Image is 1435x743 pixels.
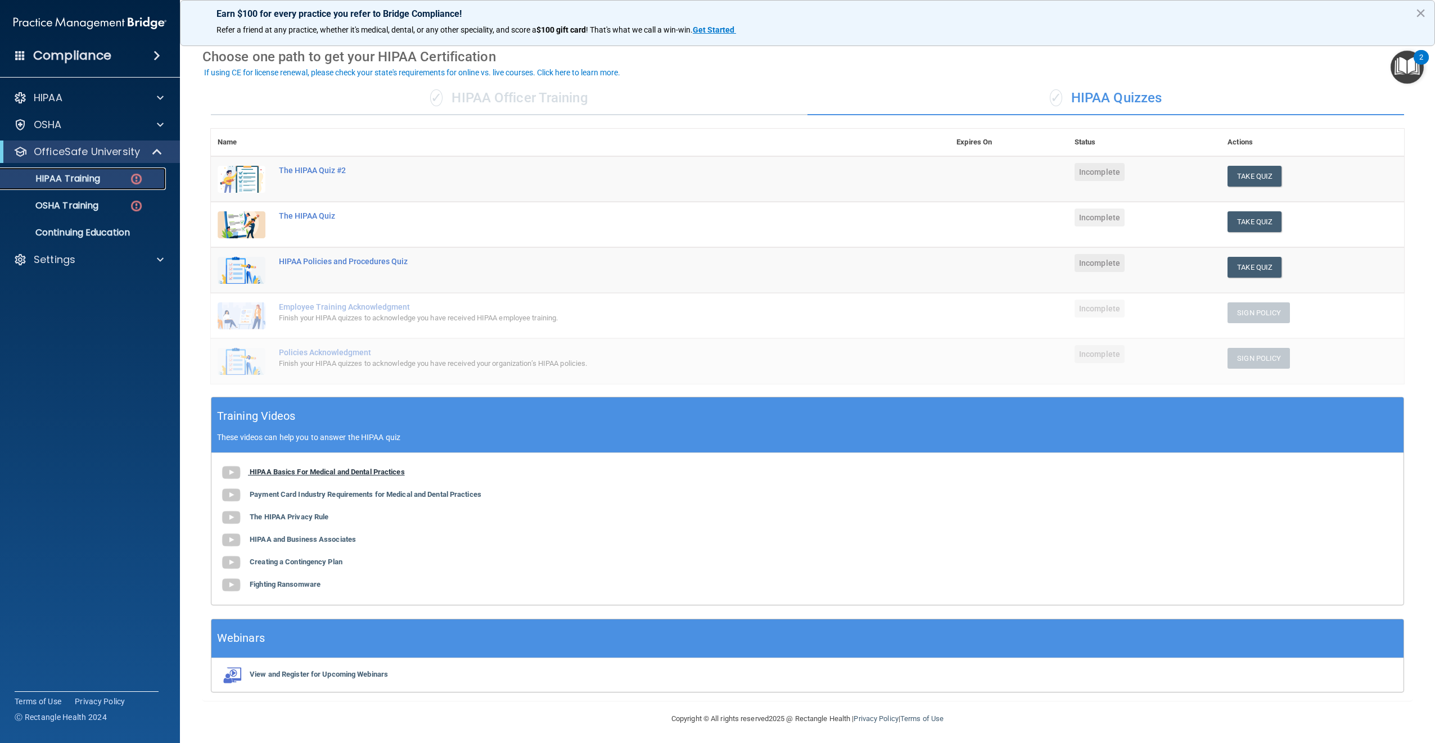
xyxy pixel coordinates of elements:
a: Terms of Use [900,714,944,723]
th: Expires On [950,129,1068,156]
div: HIPAA Quizzes [807,81,1404,115]
img: gray_youtube_icon.38fcd6cc.png [220,506,242,529]
th: Actions [1221,129,1404,156]
p: Continuing Education [7,227,161,238]
button: Close [1415,4,1426,22]
span: ✓ [1050,89,1062,106]
b: Creating a Contingency Plan [250,558,342,566]
p: OSHA [34,118,62,132]
span: ✓ [430,89,443,106]
div: Choose one path to get your HIPAA Certification [202,40,1413,73]
div: HIPAA Policies and Procedures Quiz [279,257,894,266]
div: 2 [1419,57,1423,72]
h5: Webinars [217,628,265,648]
button: Take Quiz [1228,211,1281,232]
img: gray_youtube_icon.38fcd6cc.png [220,529,242,551]
button: Sign Policy [1228,348,1290,369]
img: danger-circle.6113f641.png [129,172,143,186]
b: HIPAA Basics For Medical and Dental Practices [250,468,405,476]
span: Refer a friend at any practice, whether it's medical, dental, or any other speciality, and score a [216,25,536,34]
img: gray_youtube_icon.38fcd6cc.png [220,574,242,596]
b: HIPAA and Business Associates [250,535,356,543]
p: These videos can help you to answer the HIPAA quiz [217,433,1398,442]
button: If using CE for license renewal, please check your state's requirements for online vs. live cours... [202,67,622,78]
p: OfficeSafe University [34,145,140,158]
a: OSHA [13,118,164,132]
strong: Get Started [693,25,734,34]
div: Finish your HIPAA quizzes to acknowledge you have received your organization’s HIPAA policies. [279,357,894,370]
img: gray_youtube_icon.38fcd6cc.png [220,461,242,484]
b: Fighting Ransomware [250,580,321,588]
button: Take Quiz [1228,166,1281,187]
a: OfficeSafe University [13,145,163,158]
div: The HIPAA Quiz [279,211,894,220]
button: Sign Policy [1228,302,1290,323]
b: View and Register for Upcoming Webinars [250,670,388,678]
div: Copyright © All rights reserved 2025 @ Rectangle Health | | [602,701,1013,737]
a: Settings [13,253,164,266]
b: Payment Card Industry Requirements for Medical and Dental Practices [250,490,481,499]
img: gray_youtube_icon.38fcd6cc.png [220,484,242,506]
span: Incomplete [1075,163,1125,181]
div: The HIPAA Quiz #2 [279,166,894,175]
th: Status [1068,129,1221,156]
a: HIPAA [13,91,164,105]
img: webinarIcon.c7ebbf15.png [220,667,242,683]
a: Terms of Use [15,696,61,707]
a: Get Started [693,25,736,34]
button: Open Resource Center, 2 new notifications [1391,51,1424,84]
strong: $100 gift card [536,25,586,34]
span: Ⓒ Rectangle Health 2024 [15,712,107,723]
b: The HIPAA Privacy Rule [250,513,328,521]
span: Incomplete [1075,300,1125,318]
button: Take Quiz [1228,257,1281,278]
h5: Training Videos [217,406,296,426]
div: Policies Acknowledgment [279,348,894,357]
img: PMB logo [13,12,166,34]
a: Privacy Policy [75,696,125,707]
p: Settings [34,253,75,266]
span: Incomplete [1075,209,1125,226]
span: Incomplete [1075,254,1125,272]
img: danger-circle.6113f641.png [129,199,143,213]
span: ! That's what we call a win-win. [586,25,693,34]
h4: Compliance [33,48,111,64]
div: Finish your HIPAA quizzes to acknowledge you have received HIPAA employee training. [279,311,894,325]
p: HIPAA [34,91,62,105]
th: Name [211,129,272,156]
img: gray_youtube_icon.38fcd6cc.png [220,551,242,574]
div: Employee Training Acknowledgment [279,302,894,311]
p: HIPAA Training [7,173,100,184]
span: Incomplete [1075,345,1125,363]
div: If using CE for license renewal, please check your state's requirements for online vs. live cours... [204,69,620,76]
p: OSHA Training [7,200,98,211]
div: HIPAA Officer Training [211,81,807,115]
a: Privacy Policy [854,714,898,723]
p: Earn $100 for every practice you refer to Bridge Compliance! [216,8,1398,19]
